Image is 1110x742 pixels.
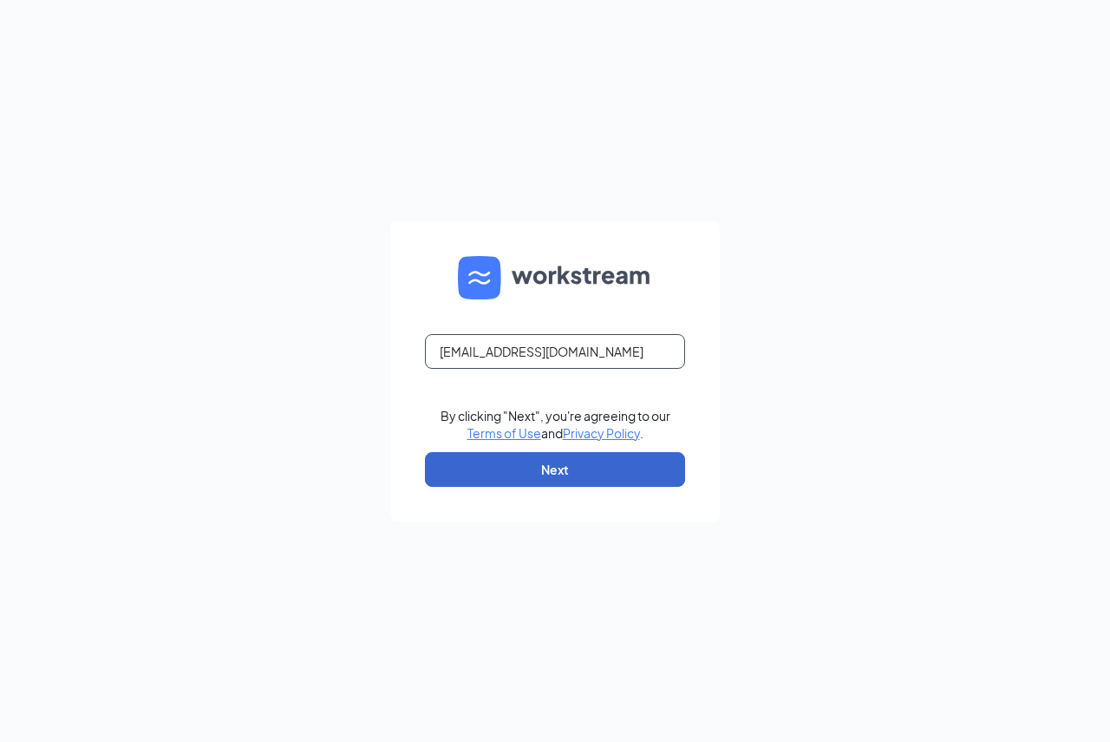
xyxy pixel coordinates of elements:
[441,407,670,442] div: By clicking "Next", you're agreeing to our and .
[563,425,640,441] a: Privacy Policy
[425,452,685,487] button: Next
[425,334,685,369] input: Email
[458,256,652,299] img: WS logo and Workstream text
[467,425,541,441] a: Terms of Use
